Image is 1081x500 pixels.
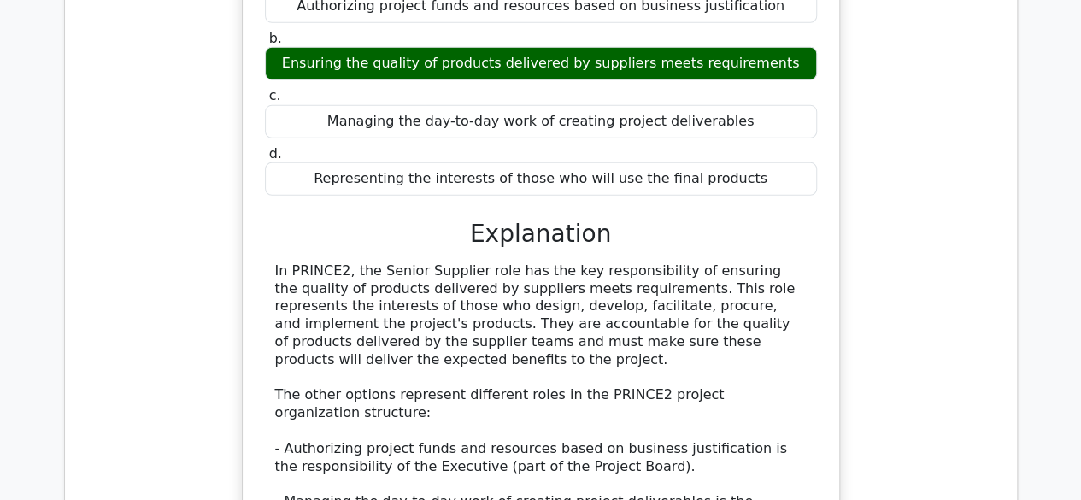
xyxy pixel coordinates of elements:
[269,87,281,103] span: c.
[265,162,817,196] div: Representing the interests of those who will use the final products
[269,145,282,162] span: d.
[269,30,282,46] span: b.
[275,220,807,249] h3: Explanation
[265,105,817,138] div: Managing the day-to-day work of creating project deliverables
[265,47,817,80] div: Ensuring the quality of products delivered by suppliers meets requirements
